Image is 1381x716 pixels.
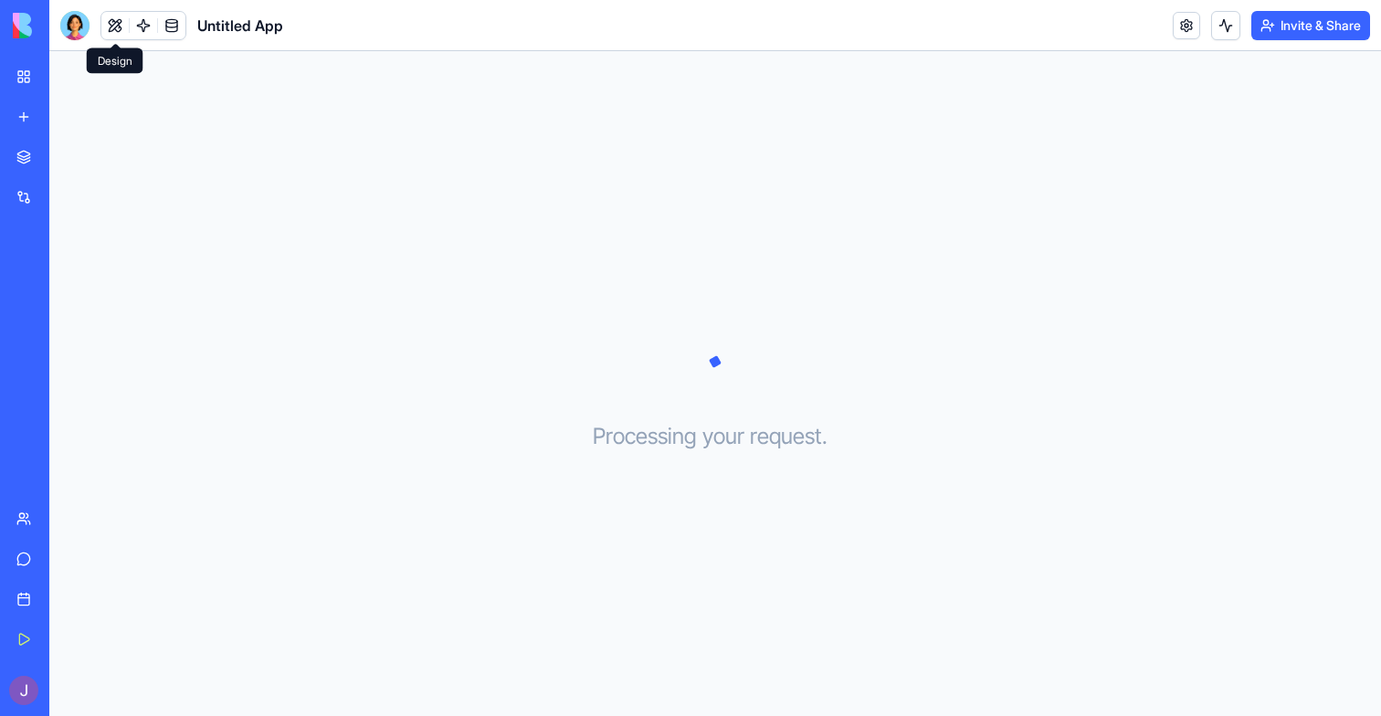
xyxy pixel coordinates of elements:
div: Design [87,48,143,74]
img: ACg8ocKp1YRaJwZbSNneoSH3mHAKqIRGMVEK8m15DgVSijpaW4pMAA=s96-c [9,676,38,705]
button: Invite & Share [1251,11,1370,40]
h3: Processing your request [593,422,838,451]
img: logo [13,13,126,38]
span: . [822,422,828,451]
span: Untitled App [197,15,283,37]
